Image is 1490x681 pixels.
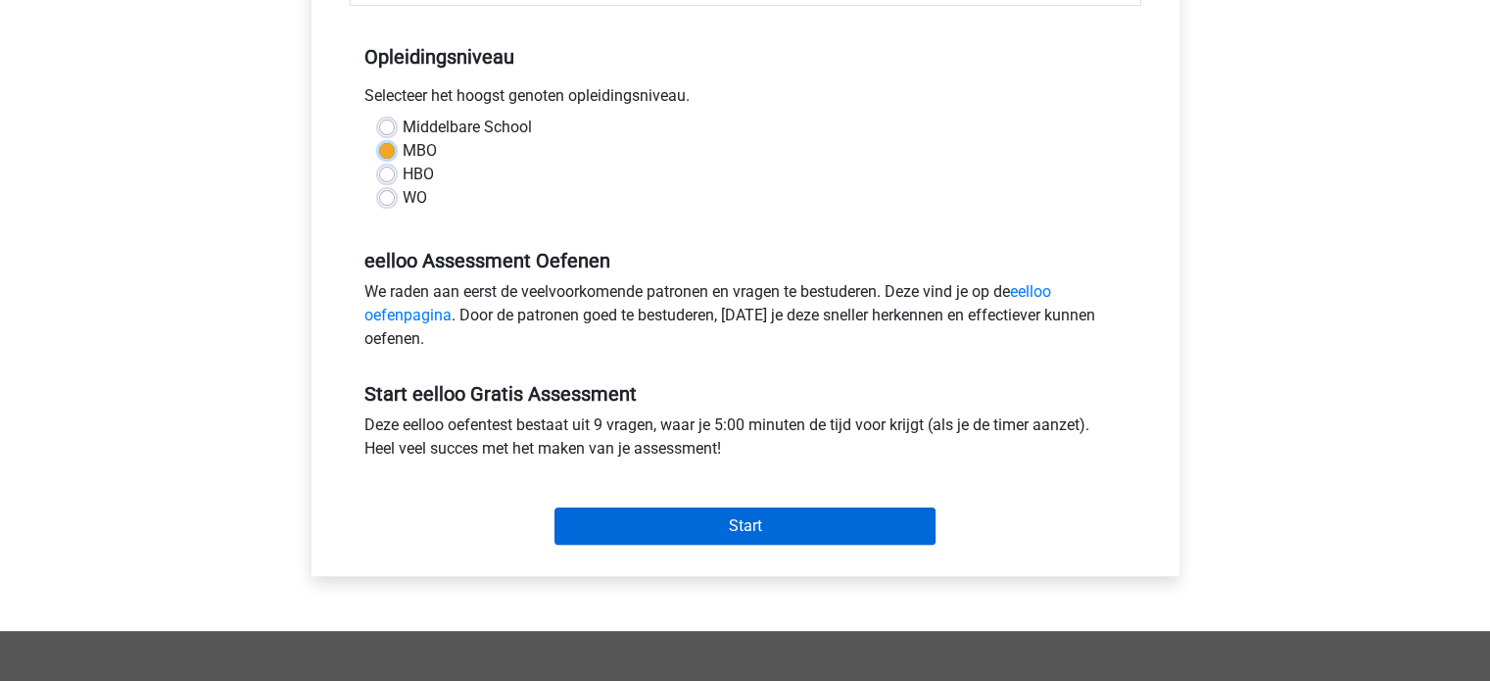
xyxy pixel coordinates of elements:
div: Deze eelloo oefentest bestaat uit 9 vragen, waar je 5:00 minuten de tijd voor krijgt (als je de t... [350,413,1141,468]
h5: eelloo Assessment Oefenen [364,249,1127,272]
label: HBO [403,163,434,186]
h5: Opleidingsniveau [364,37,1127,76]
input: Start [554,508,936,545]
label: Middelbare School [403,116,532,139]
h5: Start eelloo Gratis Assessment [364,382,1127,406]
label: MBO [403,139,437,163]
div: We raden aan eerst de veelvoorkomende patronen en vragen te bestuderen. Deze vind je op de . Door... [350,280,1141,359]
label: WO [403,186,427,210]
div: Selecteer het hoogst genoten opleidingsniveau. [350,84,1141,116]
